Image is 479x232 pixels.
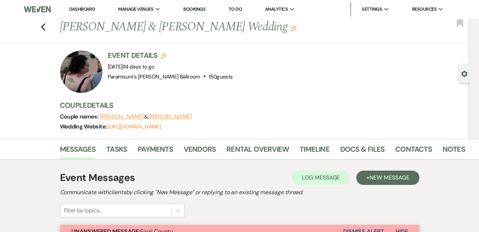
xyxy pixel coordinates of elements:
[370,174,409,181] span: New Message
[60,143,96,159] a: Messages
[461,70,468,77] button: Open lead details
[356,171,419,185] button: +New Message
[60,113,100,120] span: Couple names:
[60,123,108,130] span: Wedding Website:
[395,143,432,159] a: Contacts
[292,171,350,185] button: Log Message
[265,6,288,13] span: Analytics
[60,100,459,110] h3: Couple Details
[60,19,379,36] h1: [PERSON_NAME] & [PERSON_NAME] Wedding
[100,113,192,120] span: &
[69,6,95,12] a: Dashboard
[443,143,465,159] a: Notes
[148,114,192,120] button: [PERSON_NAME]
[64,206,102,215] div: Filter by topics...
[291,25,296,31] button: Edit
[302,174,340,181] span: Log Message
[124,63,154,70] span: 14 days to go
[229,6,242,12] a: To Do
[183,6,205,13] a: Bookings
[24,2,51,17] img: Weven Logo
[184,143,216,159] a: Vendors
[138,143,173,159] a: Payments
[123,63,154,70] span: |
[118,6,153,13] span: Manage Venues
[300,143,330,159] a: Timeline
[362,6,382,13] span: Settings
[100,114,144,120] button: [PERSON_NAME]
[108,50,233,60] h3: Event Details
[226,143,289,159] a: Rental Overview
[60,188,419,197] h2: Communicate with clients by clicking "New Message" or replying to an existing message thread.
[60,170,135,185] h1: Event Messages
[209,73,233,80] span: 150 guests
[108,73,200,80] span: Paramount's [PERSON_NAME] Ballroom
[108,63,154,70] span: [DATE]
[412,6,437,13] span: Resources
[340,143,384,159] a: Docs & Files
[106,143,127,159] a: Tasks
[108,123,161,130] a: [URL][DOMAIN_NAME]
